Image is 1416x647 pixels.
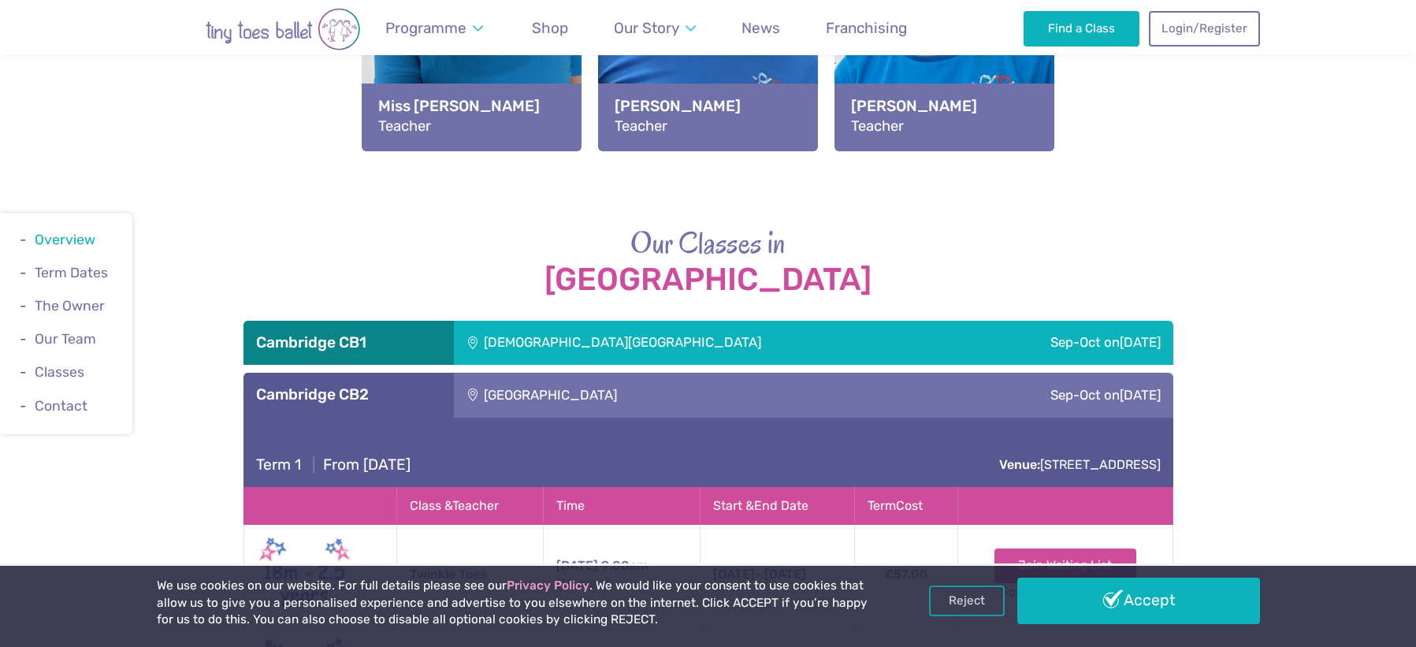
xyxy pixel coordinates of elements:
[851,95,1038,117] strong: [PERSON_NAME]
[243,262,1173,297] strong: [GEOGRAPHIC_DATA]
[378,95,565,117] strong: Miss [PERSON_NAME]
[615,95,801,117] strong: [PERSON_NAME]
[385,19,466,37] span: Programme
[929,586,1005,615] a: Reject
[35,265,108,281] a: Term Dates
[454,373,860,417] div: [GEOGRAPHIC_DATA]
[851,117,904,135] span: Teacher
[525,9,576,46] a: Shop
[35,365,84,381] a: Classes
[855,487,958,524] th: Term Cost
[397,524,544,624] td: Twinkle Toes
[257,534,351,615] img: Twinkle toes New (May 2025)
[256,333,441,352] h3: Cambridge CB1
[1149,11,1259,46] a: Login/Register
[35,331,96,347] a: Our Team
[35,298,105,314] a: The Owner
[378,117,431,135] span: Teacher
[544,487,701,524] th: Time
[734,9,788,46] a: News
[256,456,301,474] span: Term 1
[615,117,667,135] span: Teacher
[700,487,854,524] th: Start & End Date
[35,232,95,247] a: Overview
[1017,578,1260,623] a: Accept
[999,457,1040,472] strong: Venue:
[741,19,780,37] span: News
[999,457,1161,472] a: Venue:[STREET_ADDRESS]
[397,487,544,524] th: Class & Teacher
[378,9,491,46] a: Programme
[256,456,411,474] h4: From [DATE]
[994,548,1137,583] a: Join Waiting List
[256,385,441,404] h3: Cambridge CB2
[606,9,703,46] a: Our Story
[305,456,323,474] span: |
[532,19,568,37] span: Shop
[507,578,589,593] a: Privacy Policy
[454,321,959,365] div: [DEMOGRAPHIC_DATA][GEOGRAPHIC_DATA]
[959,321,1173,365] div: Sep-Oct on
[1120,387,1161,403] span: [DATE]
[614,19,679,37] span: Our Story
[826,19,907,37] span: Franchising
[35,398,87,414] a: Contact
[819,9,915,46] a: Franchising
[157,578,874,629] p: We use cookies on our website. For full details please see our . We would like your consent to us...
[860,373,1173,417] div: Sep-Oct on
[855,524,958,624] td: £57.00
[544,524,701,624] td: 9:00am
[1120,334,1161,350] span: [DATE]
[157,8,409,50] img: tiny toes ballet
[1024,11,1139,46] a: Find a Class
[556,558,598,573] span: [DATE]
[630,222,786,263] span: Our Classes in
